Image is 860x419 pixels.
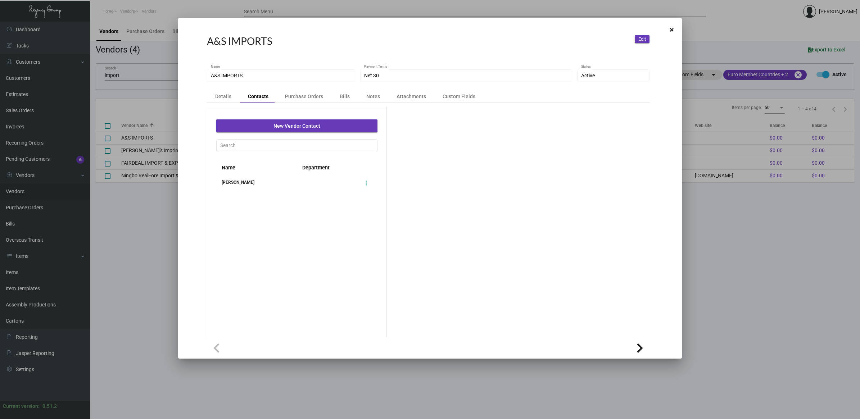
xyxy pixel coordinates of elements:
div: Custom Fields [443,93,475,100]
button: New Vendor Contact [216,119,377,132]
div: Attachments [397,93,426,100]
div: Notes [366,93,380,100]
div: Current version: [3,402,40,410]
div: Details [215,93,231,100]
input: Search [220,143,374,149]
span: New Vendor Contact [273,123,320,129]
span: Active [581,73,595,78]
button: Edit [635,35,649,43]
div: Purchase Orders [285,93,323,100]
h2: A&S IMPORTS [207,35,272,47]
span: Department [297,164,377,172]
span: Edit [638,36,646,42]
div: Contacts [248,93,268,100]
div: [PERSON_NAME] [216,179,297,186]
div: Bills [340,93,350,100]
span: Name [216,164,297,172]
div: 0.51.2 [42,402,57,410]
input: VendorName [211,73,352,79]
